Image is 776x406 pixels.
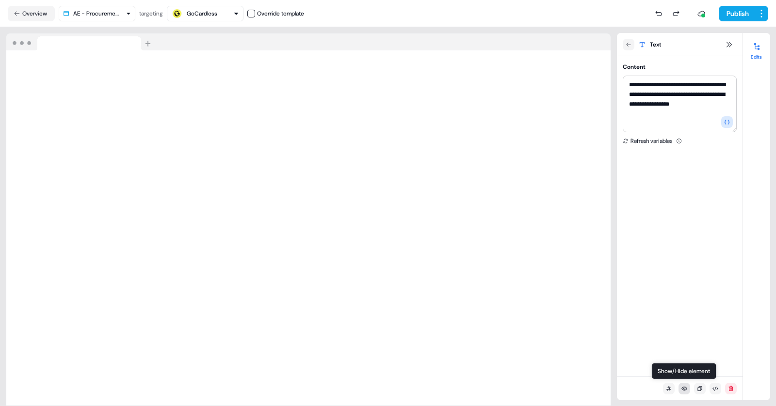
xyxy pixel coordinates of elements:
div: Override template [257,9,304,18]
div: Content [623,62,646,72]
img: Browser topbar [6,33,155,51]
span: Text [650,40,661,49]
button: Publish [719,6,755,21]
button: GoCardless [167,6,243,21]
div: Show/Hide element [651,363,716,379]
div: GoCardless [187,9,217,18]
div: AE - Procurement Hub [73,9,122,18]
button: Overview [8,6,55,21]
div: targeting [139,9,163,18]
button: Edits [743,39,770,60]
button: Refresh variables [623,136,672,146]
